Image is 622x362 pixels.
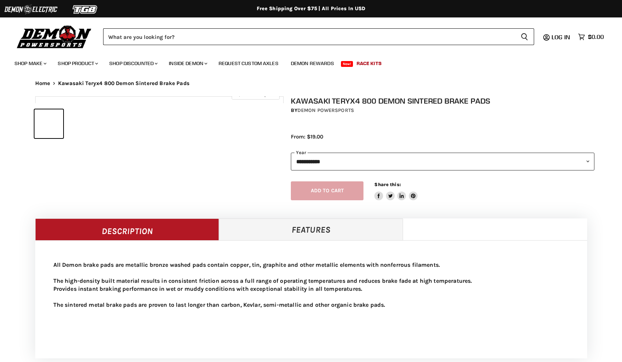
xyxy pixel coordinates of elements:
form: Product [103,28,534,45]
select: year [291,153,594,170]
a: Features [219,218,403,240]
a: Race Kits [351,56,387,71]
button: Kawasaki Teryx4 800 Demon Sintered Brake Pads thumbnail [34,109,63,138]
span: Share this: [374,182,401,187]
nav: Breadcrumbs [21,80,602,87]
a: Description [35,218,219,240]
span: Kawasaki Teryx4 800 Demon Sintered Brake Pads [58,80,190,87]
aside: Share this: [374,181,418,201]
span: Log in [552,33,570,41]
a: Request Custom Axles [213,56,284,71]
a: Log in [548,34,574,40]
a: Shop Discounted [104,56,162,71]
p: All Demon brake pads are metallic bronze washed pads contain copper, tin, graphite and other meta... [53,261,569,309]
img: Demon Electric Logo 2 [4,3,58,16]
a: Inside Demon [163,56,212,71]
button: Search [515,28,534,45]
span: Click to expand [235,92,276,97]
a: $0.00 [574,32,607,42]
a: Shop Product [52,56,102,71]
span: New! [341,61,353,67]
h1: Kawasaki Teryx4 800 Demon Sintered Brake Pads [291,96,594,105]
span: From: $19.00 [291,133,323,140]
a: Demon Powersports [297,107,354,113]
a: Home [35,80,50,87]
img: Demon Powersports [15,24,94,49]
ul: Main menu [9,53,602,71]
a: Demon Rewards [285,56,340,71]
img: TGB Logo 2 [58,3,113,16]
div: by [291,106,594,114]
span: $0.00 [588,33,604,40]
div: Free Shipping Over $75 | All Prices In USD [21,5,602,12]
input: Search [103,28,515,45]
a: Shop Make [9,56,51,71]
